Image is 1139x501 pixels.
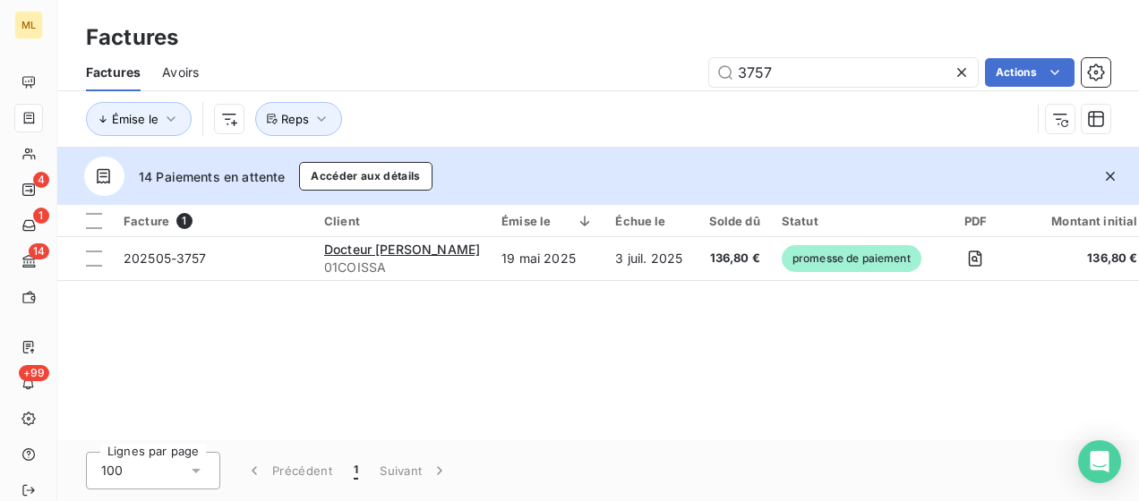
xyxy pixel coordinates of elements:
h3: Factures [86,21,178,54]
span: Factures [86,64,141,81]
span: Reps [281,112,309,126]
span: Facture [124,214,169,228]
div: Statut [782,214,921,228]
button: Précédent [235,452,343,489]
span: 136,80 € [1030,250,1137,267]
div: Client [324,214,480,228]
span: 1 [354,462,358,480]
span: promesse de paiement [782,245,921,272]
td: 19 mai 2025 [491,237,604,280]
span: 202505-3757 [124,250,207,266]
div: Open Intercom Messenger [1078,440,1121,483]
div: Échue le [615,214,687,228]
button: Reps [255,102,342,136]
a: 14 [14,247,42,276]
a: 4 [14,175,42,204]
span: 1 [176,213,193,229]
span: 1 [33,208,49,224]
span: Avoirs [162,64,199,81]
button: Accéder aux détails [299,162,432,191]
span: Docteur [PERSON_NAME] [324,242,480,257]
div: ML [14,11,43,39]
span: Émise le [112,112,158,126]
div: PDF [943,214,1008,228]
span: +99 [19,365,49,381]
div: Solde dû [709,214,760,228]
input: Rechercher [709,58,978,87]
button: Suivant [369,452,459,489]
span: 136,80 € [709,250,760,267]
button: Actions [985,58,1075,87]
span: 14 Paiements en attente [139,167,285,186]
a: 1 [14,211,42,240]
div: Montant initial [1030,214,1137,228]
span: 4 [33,172,49,188]
button: Émise le [86,102,192,136]
span: 100 [101,462,123,480]
span: 01COISSA [324,259,480,276]
span: 14 [29,243,49,259]
button: 1 [343,452,369,489]
div: Émise le [501,214,594,228]
td: 3 juil. 2025 [604,237,698,280]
